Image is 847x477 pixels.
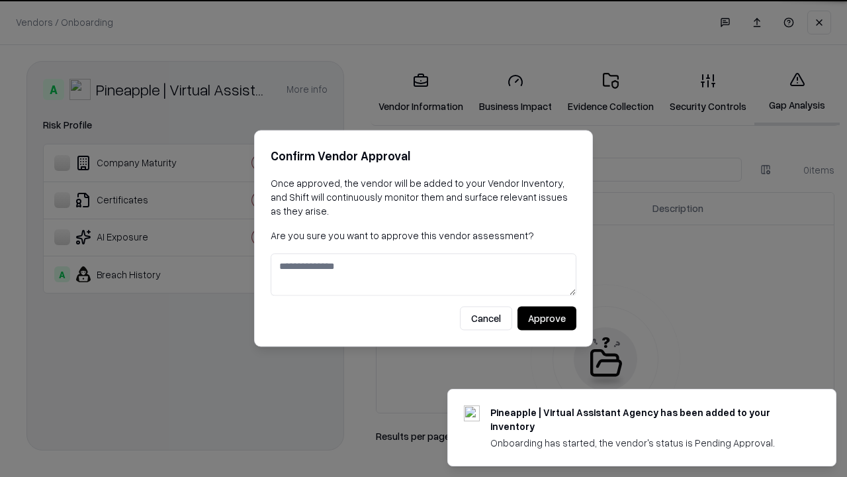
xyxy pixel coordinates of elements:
button: Approve [517,307,576,331]
div: Onboarding has started, the vendor's status is Pending Approval. [490,436,804,450]
h2: Confirm Vendor Approval [271,146,576,166]
button: Cancel [460,307,512,331]
p: Once approved, the vendor will be added to your Vendor Inventory, and Shift will continuously mon... [271,176,576,218]
img: trypineapple.com [464,405,480,421]
div: Pineapple | Virtual Assistant Agency has been added to your inventory [490,405,804,433]
p: Are you sure you want to approve this vendor assessment? [271,229,576,242]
